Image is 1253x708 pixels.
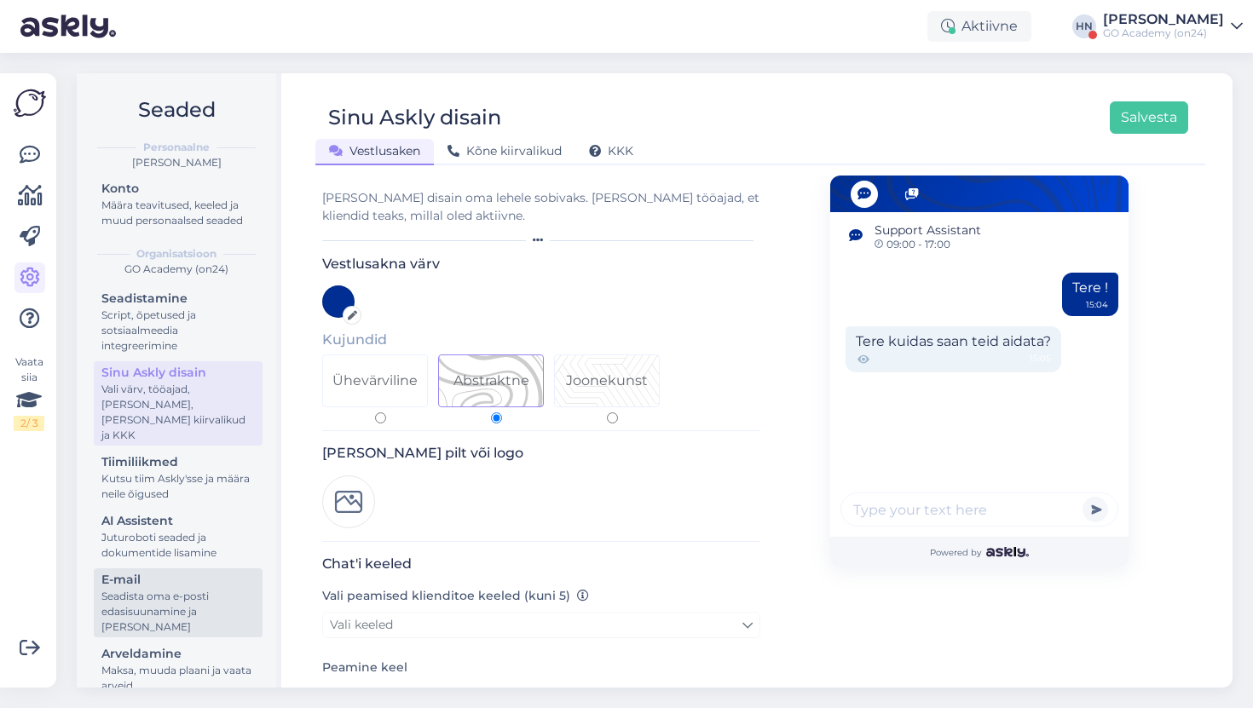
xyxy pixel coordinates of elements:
img: Askly [986,547,1028,557]
div: Vaata siia [14,354,44,431]
div: E-mail [101,571,255,589]
div: GO Academy (on24) [1103,26,1224,40]
b: Organisatsioon [136,246,217,262]
div: Kutsu tiim Askly'sse ja määra neile õigused [101,471,255,502]
div: Juturoboti seaded ja dokumentide lisamine [101,530,255,561]
div: 15:04 [1086,298,1108,311]
div: Joonekunst [566,371,648,391]
div: Vali värv, tööajad, [PERSON_NAME], [PERSON_NAME] kiirvalikud ja KKK [101,382,255,443]
label: Vali peamised klienditoe keeled (kuni 5) [322,587,589,605]
div: GO Academy (on24) [90,262,263,277]
div: Tere ! [1062,273,1118,316]
a: ArveldamineMaksa, muuda plaani ja vaata arveid [94,642,263,696]
div: Sinu Askly disain [101,364,255,382]
div: Arveldamine [101,645,255,663]
a: TiimiliikmedKutsu tiim Askly'sse ja määra neile õigused [94,451,263,504]
div: Konto [101,180,255,198]
a: KontoMäära teavitused, keeled ja muud personaalsed seaded [94,177,263,231]
div: AI Assistent [101,512,255,530]
div: [PERSON_NAME] [1103,13,1224,26]
input: Pattern 1Abstraktne [491,412,502,423]
h3: Chat'i keeled [322,555,760,572]
button: Salvesta [1110,101,1188,134]
div: Sinu Askly disain [328,101,501,134]
div: Ühevärviline [332,371,418,391]
a: Sinu Askly disainVali värv, tööajad, [PERSON_NAME], [PERSON_NAME] kiirvalikud ja KKK [94,361,263,446]
input: Ühevärviline [375,412,386,423]
div: Seadista oma e-posti edasisuunamine ja [PERSON_NAME] [101,589,255,635]
b: Personaalne [143,140,210,155]
div: [PERSON_NAME] [90,155,263,170]
a: E-mailSeadista oma e-posti edasisuunamine ja [PERSON_NAME] [94,568,263,637]
input: Type your text here [840,492,1118,527]
span: 09:00 - 17:00 [875,239,981,250]
img: Askly Logo [14,87,46,119]
span: Vali keeled [330,617,393,632]
input: Pattern 2Joonekunst [607,412,618,423]
label: Peamine keel [322,659,407,676]
h3: Vestlusakna värv [322,256,760,272]
h3: [PERSON_NAME] pilt või logo [322,445,760,461]
a: SeadistamineScript, õpetused ja sotsiaalmeedia integreerimine [94,287,263,356]
div: 2 / 3 [14,416,44,431]
div: Määra teavitused, keeled ja muud personaalsed seaded [101,198,255,228]
span: Support Assistant [875,222,981,239]
h2: Seaded [90,94,263,126]
div: HN [1072,14,1096,38]
div: Seadistamine [101,290,255,308]
span: Powered by [930,546,1028,559]
img: Logo preview [322,475,375,528]
div: Tiimiliikmed [101,453,255,471]
div: Maksa, muuda plaani ja vaata arveid [101,663,255,694]
span: Kõne kiirvalikud [447,143,562,158]
div: Tere kuidas saan teid aidata? [846,326,1061,372]
div: [PERSON_NAME] disain oma lehele sobivaks. [PERSON_NAME] tööajad, et kliendid teaks, millal oled a... [322,189,760,225]
div: Abstraktne [453,371,529,391]
span: Vestlusaken [329,143,420,158]
span: 15:05 [1030,352,1051,367]
span: KKK [589,143,633,158]
h5: Kujundid [322,331,760,348]
div: Script, õpetused ja sotsiaalmeedia integreerimine [101,308,255,354]
a: [PERSON_NAME]GO Academy (on24) [1103,13,1243,40]
a: Vali keeled [322,612,760,638]
a: AI AssistentJuturoboti seaded ja dokumentide lisamine [94,509,263,563]
div: Aktiivne [927,11,1031,42]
